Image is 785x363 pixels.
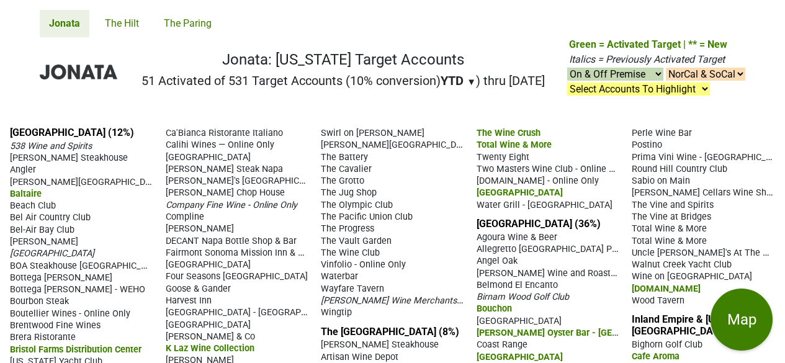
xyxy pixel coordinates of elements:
span: Baltaire [10,189,42,199]
span: Angel Oak [477,256,518,266]
span: Fairmont Sonoma Mission Inn & Spa [166,246,313,258]
span: [PERSON_NAME][GEOGRAPHIC_DATA] [10,176,163,187]
span: [PERSON_NAME]'s [GEOGRAPHIC_DATA] [166,174,327,186]
span: Cafe Aroma [632,351,680,362]
a: [GEOGRAPHIC_DATA] (36%) [477,218,601,230]
span: Bighorn Golf Club [632,339,702,350]
span: [PERSON_NAME] Wine Merchants & Wine Bar [321,294,503,306]
span: [PERSON_NAME] Steak Napa [166,164,283,174]
a: The [GEOGRAPHIC_DATA] (8%) [321,326,459,338]
span: Swirl on [PERSON_NAME] [321,128,424,138]
span: Bourbon Steak [10,296,69,307]
span: [PERSON_NAME][GEOGRAPHIC_DATA] [321,138,474,150]
span: BOA Steakhouse [GEOGRAPHIC_DATA] [10,259,164,271]
h2: 51 Activated of 531 Target Accounts (10% conversion) ) thru [DATE] [141,73,545,88]
span: Total Wine & More [477,140,552,150]
span: [GEOGRAPHIC_DATA] [10,248,94,259]
span: The Battery [321,152,368,163]
span: Allegretto [GEOGRAPHIC_DATA] Paso [PERSON_NAME] [477,243,697,254]
span: Artisan Wine Depot [321,352,398,362]
span: 538 Wine and Spirits [10,141,92,151]
span: K Laz Wine Collection [166,343,254,354]
span: ▼ [467,76,476,87]
span: Harvest Inn [166,295,212,306]
span: Bel-Air Bay Club [10,225,74,235]
span: [PERSON_NAME] Chop House [166,187,285,198]
span: [PERSON_NAME] [10,236,78,247]
span: The Pacific Union Club [321,212,413,222]
span: Bouchon [477,303,512,314]
span: Boutellier Wines - Online Only [10,308,130,319]
span: Italics = Previously Activated Target [569,53,725,65]
span: [GEOGRAPHIC_DATA] [166,152,251,163]
span: Water Grill - [GEOGRAPHIC_DATA] [477,200,612,210]
button: Map [711,289,773,351]
span: The Wine Club [321,248,380,258]
span: Goose & Gander [166,284,231,294]
span: The Jug Shop [321,187,377,198]
a: The Paring [155,10,221,37]
span: The Wine Crush [477,128,541,138]
span: [GEOGRAPHIC_DATA] [477,187,563,198]
span: Bel Air Country Club [10,212,91,223]
span: [DOMAIN_NAME] - Online Only [477,176,599,186]
span: Wingtip [321,307,352,318]
a: The Hilt [96,10,148,37]
span: [PERSON_NAME] Steakhouse [10,153,128,163]
span: The Vault Garden [321,236,392,246]
span: Perle Wine Bar [632,128,692,138]
span: [GEOGRAPHIC_DATA] - [GEOGRAPHIC_DATA] [166,306,343,318]
span: Postino [632,140,662,150]
span: The Grotto [321,176,364,186]
span: Company Fine Wine - Online Only [166,200,297,210]
span: Four Seasons [GEOGRAPHIC_DATA] [166,271,308,282]
span: The Vine and Spirits [632,200,714,210]
span: Angler [10,164,36,175]
span: Wood Tavern [632,295,684,306]
span: Belmond El Encanto [477,280,558,290]
span: [PERSON_NAME] Wine and Roasting [477,267,623,279]
span: The Progress [321,223,374,234]
span: Coast Range [477,339,527,350]
span: Ca'Bianca Ristorante Italiano [166,128,283,138]
span: The Olympic Club [321,200,393,210]
span: Two Masters Wine Club - Online Only [477,163,627,174]
span: Round Hill Country Club [632,164,727,174]
span: Brentwood Fine Wines [10,320,101,331]
span: Total Wine & More [632,223,707,234]
span: [PERSON_NAME] & Co [166,331,255,342]
span: Bottega [PERSON_NAME] - WEHO [10,284,145,295]
span: The Vine at Bridges [632,212,711,222]
span: Waterbar [321,271,358,282]
span: Twenty Eight [477,152,529,163]
span: Wine on [GEOGRAPHIC_DATA] [632,271,752,282]
span: [GEOGRAPHIC_DATA] [166,320,251,330]
span: Total Wine & More [632,236,707,246]
span: Wayfare Tavern [321,284,384,294]
span: Sabio on Main [632,176,690,186]
span: Beach Club [10,200,56,211]
span: Compline [166,212,204,222]
span: [GEOGRAPHIC_DATA] [477,352,563,362]
span: [PERSON_NAME] [166,223,234,234]
span: DECANT Napa Bottle Shop & Bar [166,236,297,246]
span: [DOMAIN_NAME] [632,284,701,294]
span: Calihi Wines — Online Only [166,140,274,150]
span: [PERSON_NAME] Steakhouse [321,339,439,350]
span: The Cavalier [321,164,372,174]
span: [GEOGRAPHIC_DATA] [477,316,562,326]
span: YTD [441,73,464,88]
span: Agoura Wine & Beer [477,232,557,243]
span: Bristol Farms Distribution Center [10,344,141,355]
span: [GEOGRAPHIC_DATA] [166,259,251,270]
span: [PERSON_NAME] Oyster Bar - [GEOGRAPHIC_DATA] [477,326,684,338]
span: Green = Activated Target | ** = New [569,38,727,50]
h1: Jonata: [US_STATE] Target Accounts [141,51,545,69]
span: Walnut Creek Yacht Club [632,259,732,270]
a: Jonata [40,10,89,37]
span: Brera Ristorante [10,332,76,343]
span: Bottega [PERSON_NAME] [10,272,112,283]
span: Birnam Wood Golf Club [477,292,569,302]
span: Vinfolio - Online Only [321,259,406,270]
a: Inland Empire & [US_STATE][GEOGRAPHIC_DATA] (7%) [632,313,758,337]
